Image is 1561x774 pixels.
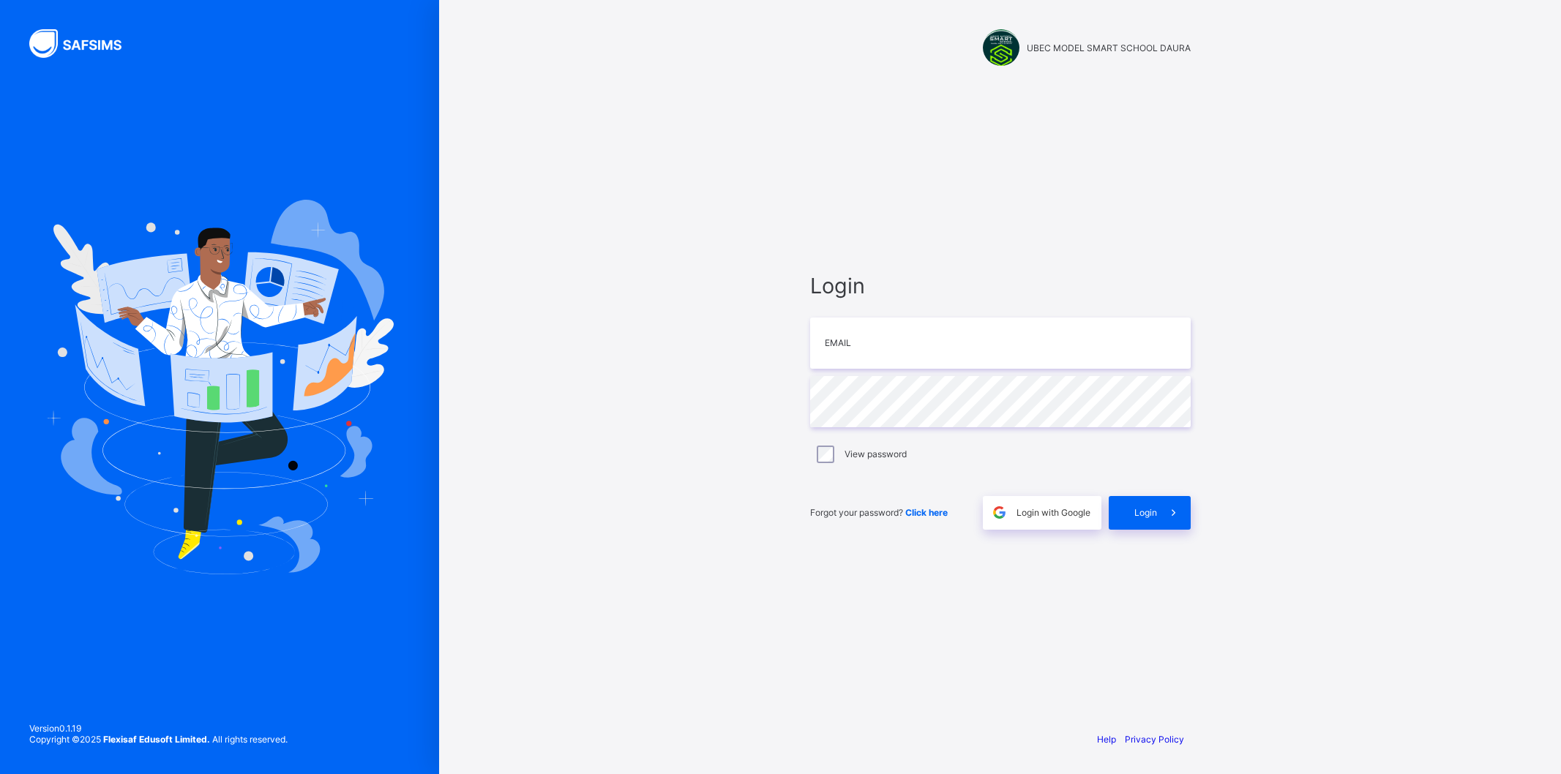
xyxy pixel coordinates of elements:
[810,507,948,518] span: Forgot your password?
[29,723,288,734] span: Version 0.1.19
[1027,42,1191,53] span: UBEC MODEL SMART SCHOOL DAURA
[29,29,139,58] img: SAFSIMS Logo
[905,507,948,518] a: Click here
[845,448,907,459] label: View password
[810,273,1191,298] span: Login
[1017,507,1090,518] span: Login with Google
[1125,734,1184,745] a: Privacy Policy
[45,200,394,574] img: Hero Image
[1134,507,1157,518] span: Login
[103,734,210,745] strong: Flexisaf Edusoft Limited.
[991,504,1008,521] img: google.396cfc9801f0270233282035f929180a.svg
[29,734,288,745] span: Copyright © 2025 All rights reserved.
[1097,734,1116,745] a: Help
